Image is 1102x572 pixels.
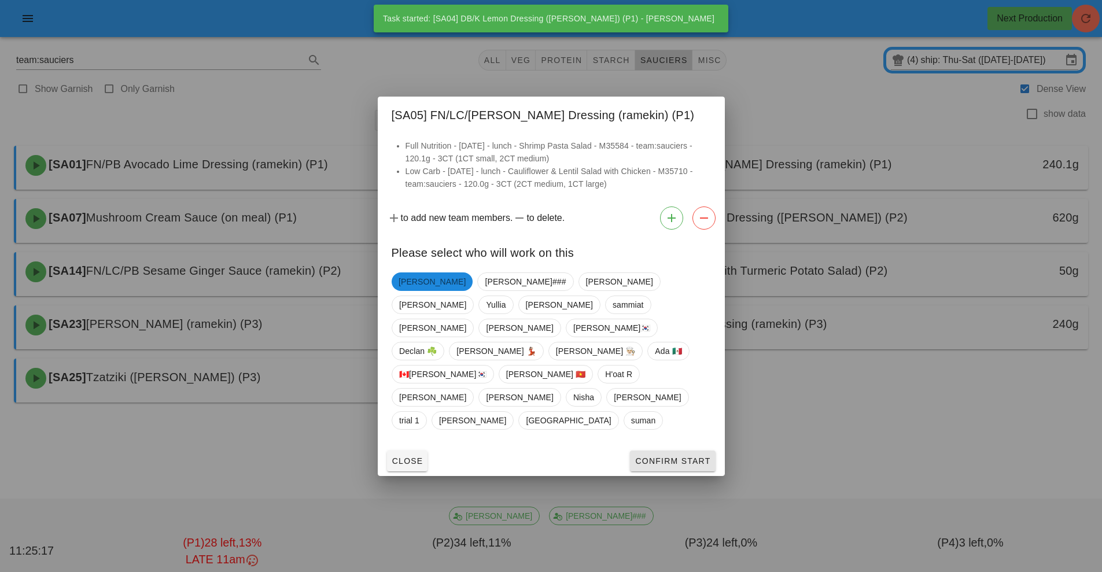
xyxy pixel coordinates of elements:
span: Nisha [573,389,594,406]
div: Please select who will work on this [378,234,725,268]
span: [PERSON_NAME]### [485,273,566,290]
span: [PERSON_NAME] [399,296,466,313]
span: 🇨🇦[PERSON_NAME]🇰🇷 [399,366,486,383]
span: H'oat R [605,366,632,383]
span: [PERSON_NAME] [438,412,506,429]
span: suman [631,412,655,429]
span: [PERSON_NAME] [399,319,466,337]
span: [PERSON_NAME] [486,389,553,406]
span: Ada 🇲🇽 [655,342,681,360]
span: [PERSON_NAME] 🇻🇳 [506,366,585,383]
button: Confirm Start [630,451,715,471]
span: [PERSON_NAME] [585,273,653,290]
span: [PERSON_NAME] [486,319,553,337]
span: [PERSON_NAME] [525,296,592,313]
span: sammiat [612,296,643,313]
span: [PERSON_NAME] 💃🏽 [456,342,536,360]
div: to add new team members. to delete. [378,202,725,234]
span: [PERSON_NAME] [614,389,681,406]
span: Close [392,456,423,466]
span: [GEOGRAPHIC_DATA] [526,412,611,429]
span: [PERSON_NAME]🇰🇷 [573,319,650,337]
button: Close [387,451,428,471]
li: Full Nutrition - [DATE] - lunch - Shrimp Pasta Salad - M35584 - team:sauciers - 120.1g - 3CT (1CT... [406,139,711,165]
li: Low Carb - [DATE] - lunch - Cauliflower & Lentil Salad with Chicken - M35710 - team:sauciers - 12... [406,165,711,190]
span: trial 1 [399,412,419,429]
span: Declan ☘️ [399,342,437,360]
span: [PERSON_NAME] [399,389,466,406]
div: [SA05] FN/LC/[PERSON_NAME] Dressing (ramekin) (P1) [378,97,725,130]
span: Confirm Start [635,456,710,466]
span: Yullia [486,296,506,313]
span: [PERSON_NAME] 👨🏼‍🍳 [555,342,635,360]
span: [PERSON_NAME] [399,272,466,291]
